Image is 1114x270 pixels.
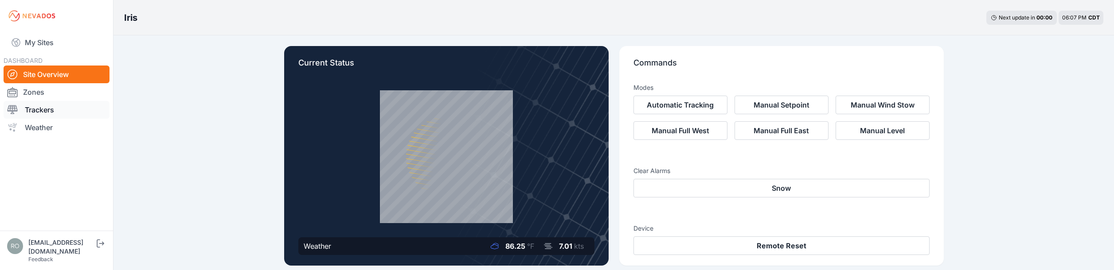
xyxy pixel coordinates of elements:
[4,101,109,119] a: Trackers
[527,242,534,251] span: °F
[633,166,930,175] h3: Clear Alarms
[7,238,23,254] img: rono@prim.com
[4,83,109,101] a: Zones
[304,241,331,251] div: Weather
[28,238,95,256] div: [EMAIL_ADDRESS][DOMAIN_NAME]
[735,121,829,140] button: Manual Full East
[836,121,930,140] button: Manual Level
[574,242,584,251] span: kts
[4,32,109,53] a: My Sites
[633,83,653,92] h3: Modes
[633,179,930,197] button: Snow
[633,236,930,255] button: Remote Reset
[7,9,57,23] img: Nevados
[4,119,109,136] a: Weather
[124,6,137,29] nav: Breadcrumb
[836,96,930,114] button: Manual Wind Stow
[633,57,930,76] p: Commands
[633,96,727,114] button: Automatic Tracking
[298,57,594,76] p: Current Status
[735,96,829,114] button: Manual Setpoint
[1088,14,1100,21] span: CDT
[633,121,727,140] button: Manual Full West
[633,224,930,233] h3: Device
[28,256,53,262] a: Feedback
[999,14,1035,21] span: Next update in
[505,242,525,251] span: 86.25
[559,242,572,251] span: 7.01
[1062,14,1087,21] span: 06:07 PM
[124,12,137,24] h3: Iris
[1036,14,1052,21] div: 00 : 00
[4,66,109,83] a: Site Overview
[4,57,43,64] span: DASHBOARD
